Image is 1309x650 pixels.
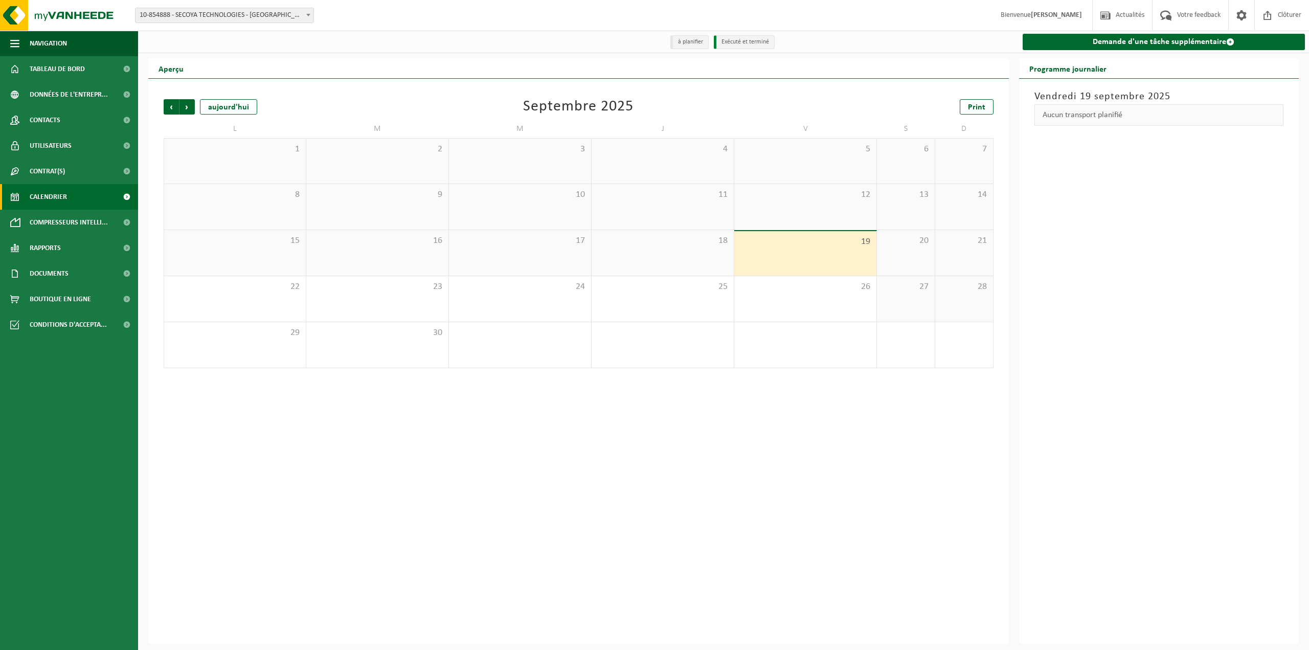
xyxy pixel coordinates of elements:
[877,120,935,138] td: S
[169,281,301,293] span: 22
[940,189,988,200] span: 14
[311,235,443,246] span: 16
[30,261,69,286] span: Documents
[1034,89,1284,104] h3: Vendredi 19 septembre 2025
[164,120,306,138] td: L
[30,31,67,56] span: Navigation
[169,327,301,339] span: 29
[164,99,179,115] span: Précédent
[200,99,257,115] div: aujourd'hui
[882,281,930,293] span: 27
[30,210,108,235] span: Compresseurs intelli...
[1023,34,1305,50] a: Demande d'une tâche supplémentaire
[454,281,586,293] span: 24
[739,281,871,293] span: 26
[306,120,449,138] td: M
[179,99,195,115] span: Suivant
[30,133,72,159] span: Utilisateurs
[670,35,709,49] li: à planifier
[1031,11,1082,19] strong: [PERSON_NAME]
[597,189,729,200] span: 11
[30,159,65,184] span: Contrat(s)
[597,235,729,246] span: 18
[523,99,634,115] div: Septembre 2025
[136,8,313,23] span: 10-854888 - SECOYA TECHNOLOGIES - LOUVAIN-LA-NEUVE
[30,286,91,312] span: Boutique en ligne
[960,99,994,115] a: Print
[968,103,985,111] span: Print
[940,144,988,155] span: 7
[734,120,877,138] td: V
[739,236,871,248] span: 19
[592,120,734,138] td: J
[1019,58,1117,78] h2: Programme journalier
[454,144,586,155] span: 3
[30,235,61,261] span: Rapports
[714,35,775,49] li: Exécuté et terminé
[739,189,871,200] span: 12
[454,189,586,200] span: 10
[882,235,930,246] span: 20
[882,189,930,200] span: 13
[940,281,988,293] span: 28
[311,189,443,200] span: 9
[148,58,194,78] h2: Aperçu
[882,144,930,155] span: 6
[597,144,729,155] span: 4
[30,184,67,210] span: Calendrier
[135,8,314,23] span: 10-854888 - SECOYA TECHNOLOGIES - LOUVAIN-LA-NEUVE
[311,327,443,339] span: 30
[169,144,301,155] span: 1
[935,120,994,138] td: D
[597,281,729,293] span: 25
[739,144,871,155] span: 5
[169,235,301,246] span: 15
[940,235,988,246] span: 21
[311,144,443,155] span: 2
[30,107,60,133] span: Contacts
[30,312,107,338] span: Conditions d'accepta...
[169,189,301,200] span: 8
[449,120,592,138] td: M
[30,82,108,107] span: Données de l'entrepr...
[311,281,443,293] span: 23
[454,235,586,246] span: 17
[30,56,85,82] span: Tableau de bord
[1034,104,1284,126] div: Aucun transport planifié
